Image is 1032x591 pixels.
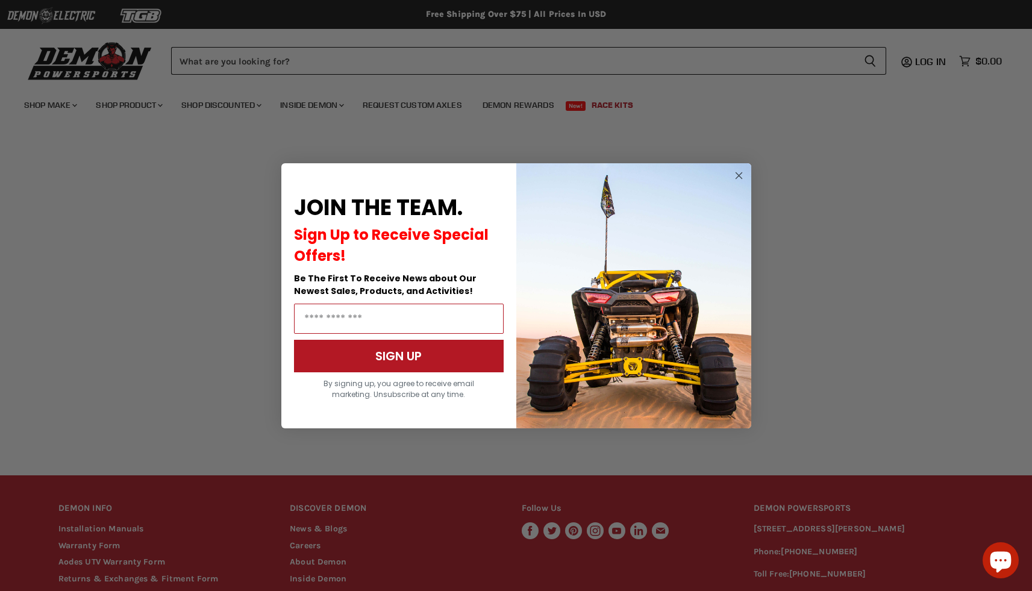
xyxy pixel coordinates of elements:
img: a9095488-b6e7-41ba-879d-588abfab540b.jpeg [516,163,751,428]
input: Email Address [294,304,504,334]
inbox-online-store-chat: Shopify online store chat [979,542,1022,581]
span: Sign Up to Receive Special Offers! [294,225,489,266]
span: By signing up, you agree to receive email marketing. Unsubscribe at any time. [324,378,474,399]
span: Be The First To Receive News about Our Newest Sales, Products, and Activities! [294,272,477,297]
button: SIGN UP [294,340,504,372]
button: Close dialog [731,168,746,183]
span: JOIN THE TEAM. [294,192,463,223]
